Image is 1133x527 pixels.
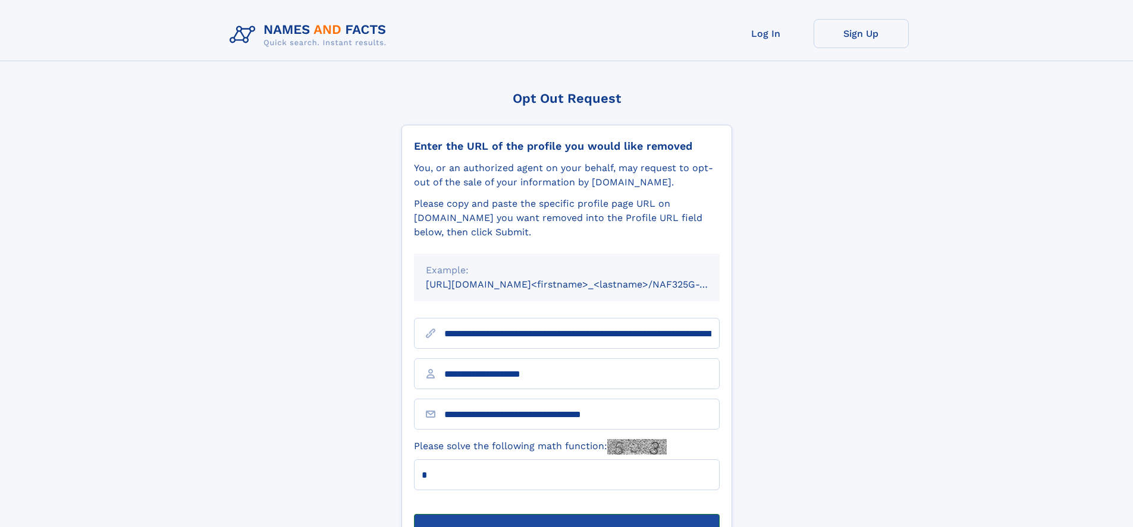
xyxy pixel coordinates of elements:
[718,19,814,48] a: Log In
[414,439,667,455] label: Please solve the following math function:
[426,279,742,290] small: [URL][DOMAIN_NAME]<firstname>_<lastname>/NAF325G-xxxxxxxx
[414,197,720,239] div: Please copy and paste the specific profile page URL on [DOMAIN_NAME] you want removed into the Pr...
[414,140,720,153] div: Enter the URL of the profile you would like removed
[414,161,720,190] div: You, or an authorized agent on your behalf, may request to opt-out of the sale of your informatio...
[401,91,732,106] div: Opt Out Request
[814,19,909,48] a: Sign Up
[225,19,396,51] img: Logo Names and Facts
[426,263,708,277] div: Example:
